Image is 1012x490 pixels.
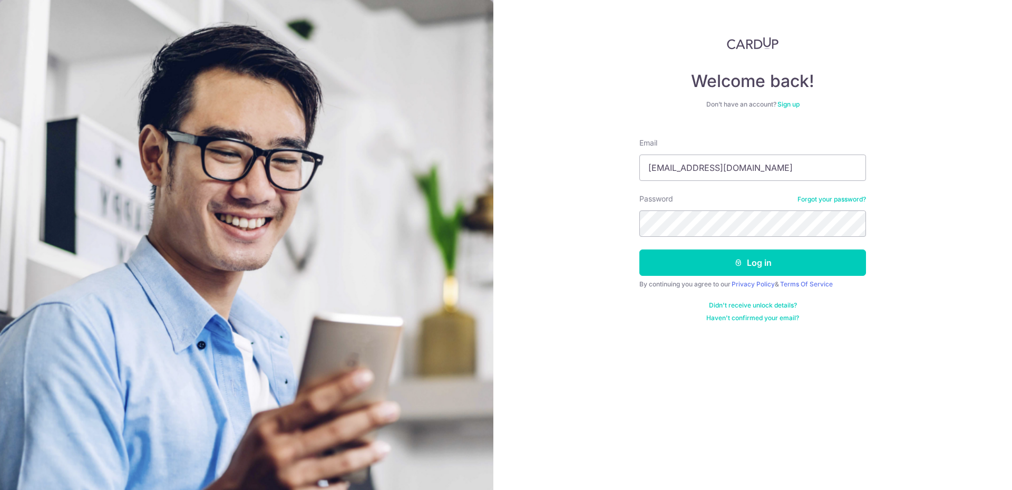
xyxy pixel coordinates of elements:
[639,100,866,109] div: Don’t have an account?
[732,280,775,288] a: Privacy Policy
[777,100,800,108] a: Sign up
[797,195,866,204] a: Forgot your password?
[639,249,866,276] button: Log in
[706,314,799,322] a: Haven't confirmed your email?
[709,301,797,310] a: Didn't receive unlock details?
[780,280,833,288] a: Terms Of Service
[639,71,866,92] h4: Welcome back!
[639,194,673,204] label: Password
[639,155,866,181] input: Enter your Email
[727,37,779,50] img: CardUp Logo
[639,138,657,148] label: Email
[639,280,866,289] div: By continuing you agree to our &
